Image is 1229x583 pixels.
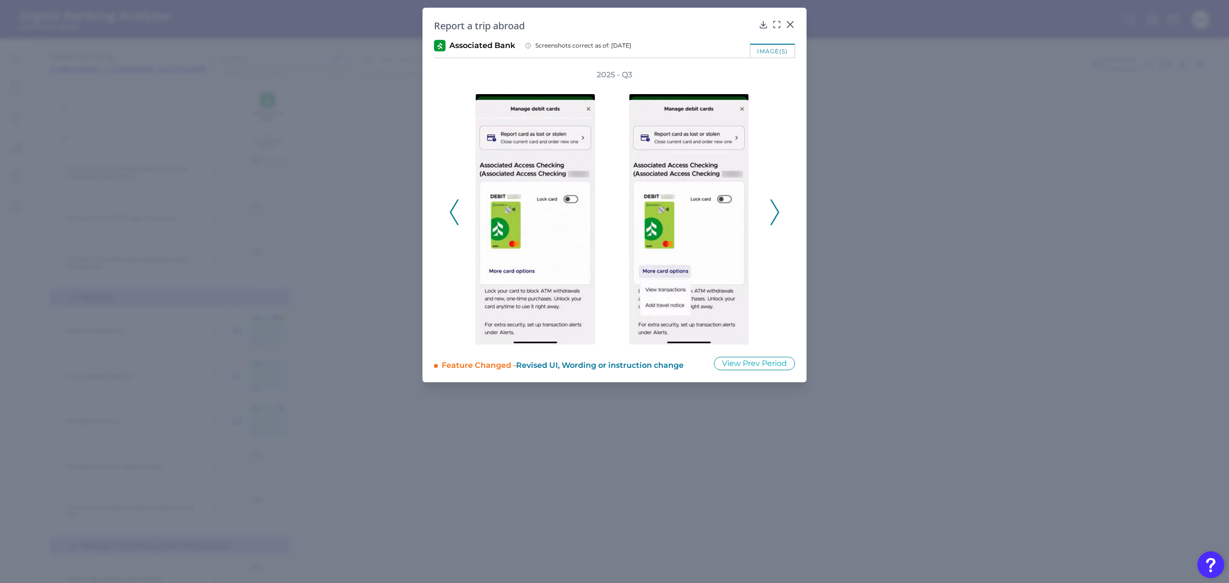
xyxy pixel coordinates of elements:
[475,94,595,345] img: 204-03-AssociatedBank--US-2025-Q3-RC-MOS.png
[434,19,755,32] h2: Report a trip abroad
[449,40,515,51] span: Associated Bank
[629,94,749,345] img: 204-04-AssociatedBank--US-2025-Q3-RC-MOS.png
[434,40,446,51] img: Associated Bank
[516,361,684,370] span: Revised UI, Wording or instruction change
[442,356,701,371] div: Feature Changed -
[714,357,795,370] button: View Prev Period
[597,70,632,80] h3: 2025 - Q3
[535,42,631,49] span: Screenshots correct as of: [DATE]
[750,44,795,58] div: image(s)
[1197,551,1224,578] button: Open Resource Center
